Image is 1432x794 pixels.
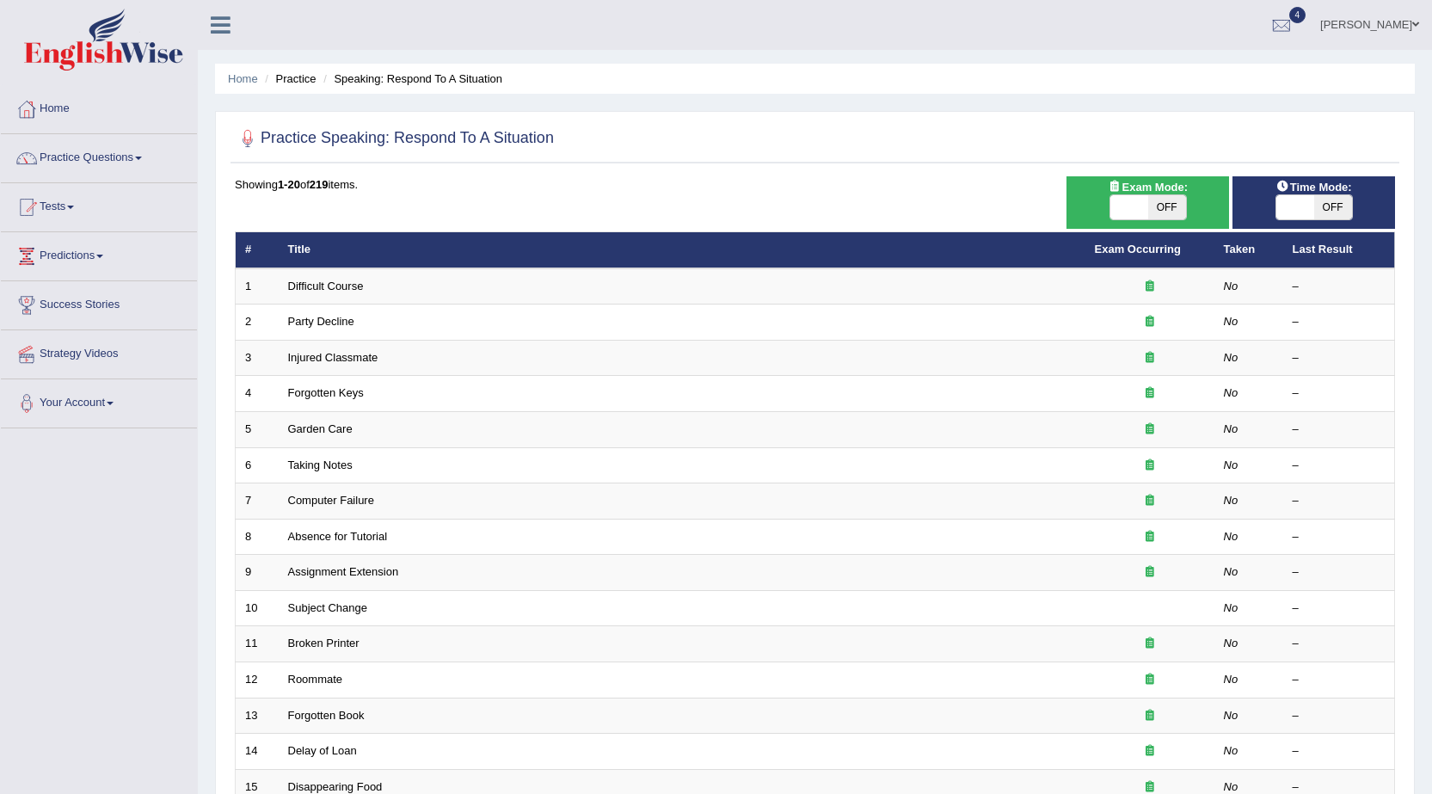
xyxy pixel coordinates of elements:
a: Disappearing Food [288,780,383,793]
div: – [1293,708,1386,724]
div: – [1293,422,1386,438]
div: – [1293,564,1386,581]
td: 10 [236,590,279,626]
em: No [1224,709,1238,722]
div: Exam occurring question [1095,493,1205,509]
a: Taking Notes [288,459,353,471]
div: Exam occurring question [1095,458,1205,474]
span: 4 [1289,7,1306,23]
em: No [1224,280,1238,292]
td: 11 [236,626,279,662]
td: 3 [236,340,279,376]
a: Broken Printer [288,637,360,649]
span: OFF [1148,195,1186,219]
a: Tests [1,183,197,226]
div: – [1293,385,1386,402]
b: 219 [310,178,329,191]
li: Practice [261,71,316,87]
a: Forgotten Keys [288,386,364,399]
a: Home [228,72,258,85]
h2: Practice Speaking: Respond To A Situation [235,126,554,151]
em: No [1224,386,1238,399]
em: No [1224,780,1238,793]
div: Exam occurring question [1095,279,1205,295]
div: – [1293,600,1386,617]
a: Your Account [1,379,197,422]
b: 1-20 [278,178,300,191]
td: 14 [236,734,279,770]
div: – [1293,636,1386,652]
td: 5 [236,412,279,448]
div: Exam occurring question [1095,708,1205,724]
a: Injured Classmate [288,351,378,364]
td: 2 [236,305,279,341]
td: 1 [236,268,279,305]
a: Computer Failure [288,494,374,507]
a: Predictions [1,232,197,275]
a: Roommate [288,673,343,686]
td: 7 [236,483,279,520]
a: Exam Occurring [1095,243,1181,255]
em: No [1224,351,1238,364]
div: Exam occurring question [1095,350,1205,366]
div: Exam occurring question [1095,672,1205,688]
em: No [1224,637,1238,649]
em: No [1224,315,1238,328]
em: No [1224,744,1238,757]
td: 6 [236,447,279,483]
div: – [1293,743,1386,760]
div: Exam occurring question [1095,743,1205,760]
em: No [1224,459,1238,471]
div: – [1293,529,1386,545]
div: Exam occurring question [1095,422,1205,438]
span: Time Mode: [1269,178,1359,196]
td: 4 [236,376,279,412]
a: Delay of Loan [288,744,357,757]
a: Home [1,85,197,128]
th: # [236,232,279,268]
div: – [1293,350,1386,366]
div: – [1293,314,1386,330]
em: No [1224,673,1238,686]
div: Exam occurring question [1095,529,1205,545]
li: Speaking: Respond To A Situation [319,71,502,87]
a: Garden Care [288,422,353,435]
td: 12 [236,662,279,698]
div: – [1293,458,1386,474]
a: Subject Change [288,601,368,614]
em: No [1224,494,1238,507]
a: Absence for Tutorial [288,530,388,543]
td: 9 [236,555,279,591]
em: No [1224,530,1238,543]
a: Party Decline [288,315,354,328]
a: Difficult Course [288,280,364,292]
a: Assignment Extension [288,565,399,578]
div: Showing of items. [235,176,1395,193]
a: Practice Questions [1,134,197,177]
div: Show exams occurring in exams [1066,176,1229,229]
div: Exam occurring question [1095,385,1205,402]
div: – [1293,493,1386,509]
th: Taken [1214,232,1283,268]
td: 13 [236,698,279,734]
div: Exam occurring question [1095,636,1205,652]
th: Last Result [1283,232,1395,268]
div: – [1293,279,1386,295]
em: No [1224,565,1238,578]
span: OFF [1314,195,1352,219]
em: No [1224,601,1238,614]
span: Exam Mode: [1102,178,1195,196]
div: – [1293,672,1386,688]
div: Exam occurring question [1095,314,1205,330]
a: Forgotten Book [288,709,365,722]
a: Strategy Videos [1,330,197,373]
em: No [1224,422,1238,435]
a: Success Stories [1,281,197,324]
td: 8 [236,519,279,555]
div: Exam occurring question [1095,564,1205,581]
th: Title [279,232,1085,268]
